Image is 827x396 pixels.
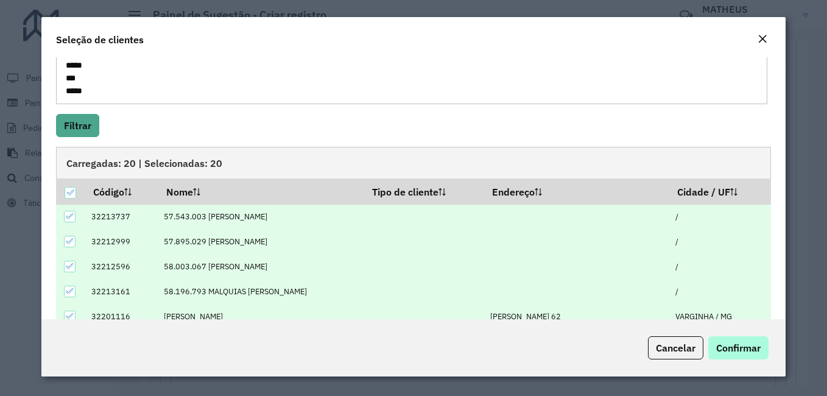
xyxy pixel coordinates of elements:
th: Código [85,179,158,204]
td: 58.196.793 MALQUIAS [PERSON_NAME] [158,279,364,304]
td: 32201116 [85,304,158,329]
td: / [669,205,770,230]
td: / [669,254,770,279]
th: Nome [158,179,364,204]
td: 32213161 [85,279,158,304]
td: / [669,279,770,304]
button: Close [754,32,771,48]
span: Cancelar [656,342,695,354]
td: 57.895.029 [PERSON_NAME] [158,229,364,254]
td: 32213737 [85,205,158,230]
div: Carregadas: 20 | Selecionadas: 20 [56,147,771,179]
td: 32212596 [85,254,158,279]
td: [PERSON_NAME] 62 [484,304,669,329]
td: 32212999 [85,229,158,254]
td: / [669,229,770,254]
th: Endereço [484,179,669,204]
h4: Seleção de clientes [56,32,144,47]
td: VARGINHA / MG [669,304,770,329]
td: 57.543.003 [PERSON_NAME] [158,205,364,230]
td: [PERSON_NAME] [158,304,364,329]
span: Confirmar [716,342,761,354]
th: Cidade / UF [669,179,770,204]
button: Cancelar [648,336,703,359]
th: Tipo de cliente [364,179,484,204]
button: Filtrar [56,114,99,137]
button: Confirmar [708,336,769,359]
td: 58.003.067 [PERSON_NAME] [158,254,364,279]
em: Fechar [758,34,767,44]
